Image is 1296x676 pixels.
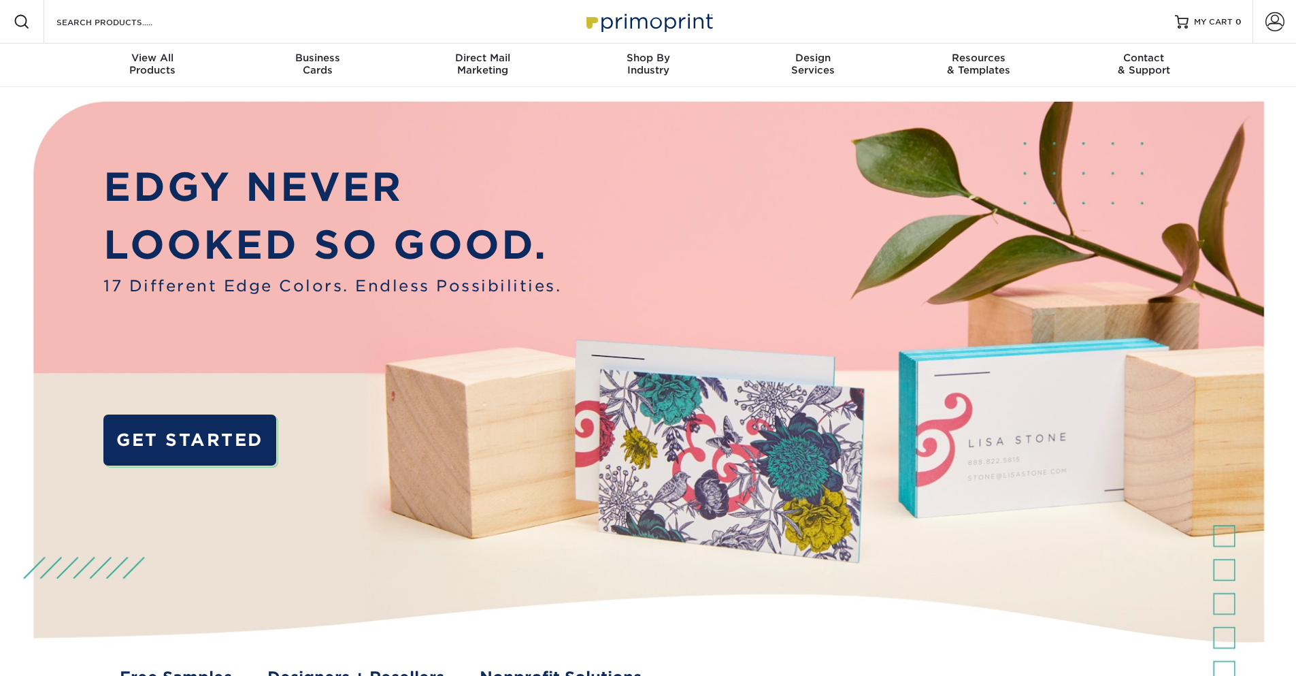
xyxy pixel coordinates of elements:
[565,44,731,87] a: Shop ByIndustry
[103,274,561,297] span: 17 Different Edge Colors. Endless Possibilities.
[896,44,1061,87] a: Resources& Templates
[400,52,565,64] span: Direct Mail
[565,52,731,76] div: Industry
[103,158,561,216] p: EDGY NEVER
[896,52,1061,76] div: & Templates
[235,52,400,64] span: Business
[1194,16,1233,28] span: MY CART
[235,52,400,76] div: Cards
[731,52,896,76] div: Services
[70,52,235,64] span: View All
[70,52,235,76] div: Products
[103,216,561,274] p: LOOKED SO GOOD.
[1061,52,1227,76] div: & Support
[70,44,235,87] a: View AllProducts
[1061,52,1227,64] span: Contact
[103,415,276,466] a: GET STARTED
[400,44,565,87] a: Direct MailMarketing
[580,7,716,36] img: Primoprint
[235,44,400,87] a: BusinessCards
[1235,17,1242,27] span: 0
[400,52,565,76] div: Marketing
[565,52,731,64] span: Shop By
[1061,44,1227,87] a: Contact& Support
[55,14,188,30] input: SEARCH PRODUCTS.....
[731,52,896,64] span: Design
[896,52,1061,64] span: Resources
[731,44,896,87] a: DesignServices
